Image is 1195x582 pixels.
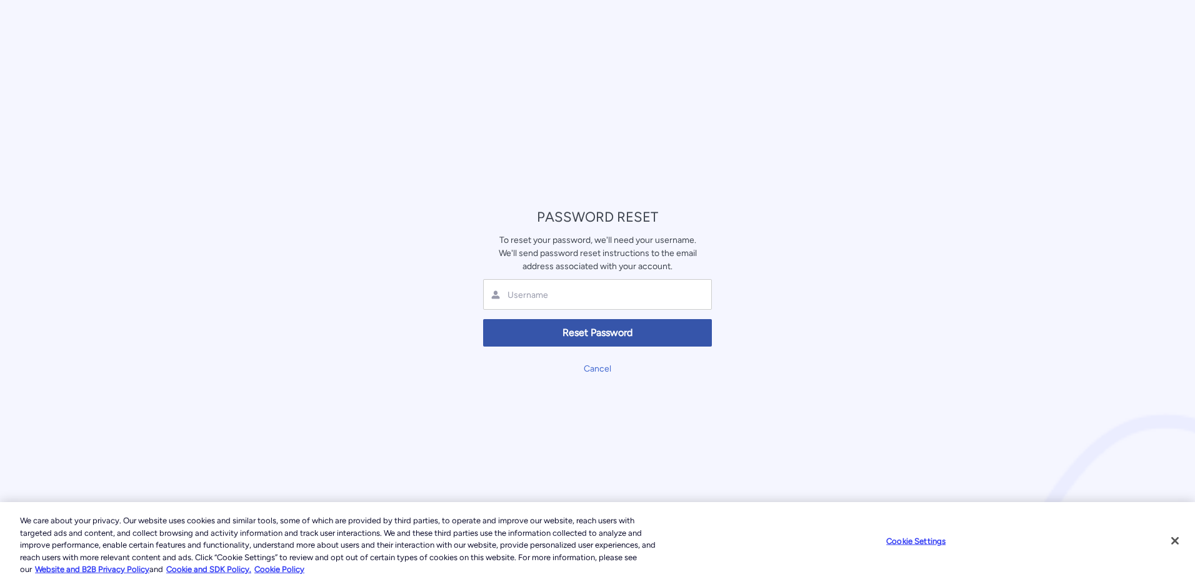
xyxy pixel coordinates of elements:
div: We care about your privacy. Our website uses cookies and similar tools, some of which are provide... [20,515,657,576]
a: Cookie Policy [254,565,304,574]
div: To reset your password, we'll need your username. We'll send password reset instructions to the e... [483,234,712,273]
button: Reset Password [483,319,712,347]
input: Username [506,289,655,301]
span: Reset Password [491,326,704,340]
a: More information about our cookie policy., opens in a new tab [35,565,149,574]
a: Cancel [584,363,611,374]
button: Close [1161,527,1189,555]
a: Cookie and SDK Policy. [166,565,251,574]
span: PASSWORD RESET [537,209,658,225]
button: Cookie Settings [877,529,955,554]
